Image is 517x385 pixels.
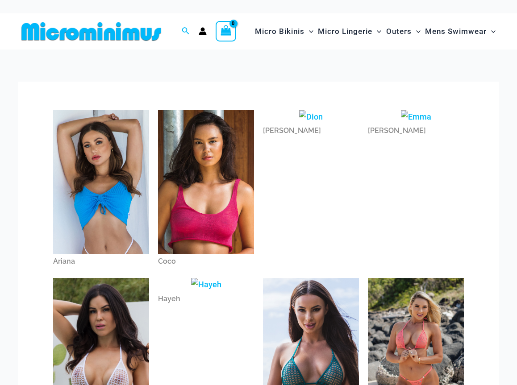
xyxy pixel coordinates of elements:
a: ArianaAriana [53,110,149,269]
div: Hayeh [158,291,254,306]
span: Menu Toggle [487,20,496,43]
a: Mens SwimwearMenu ToggleMenu Toggle [423,18,498,45]
a: Micro LingerieMenu ToggleMenu Toggle [316,18,384,45]
span: Menu Toggle [372,20,381,43]
img: Coco [158,110,254,254]
div: [PERSON_NAME] [368,123,464,138]
img: Hayeh [191,278,221,291]
span: Outers [386,20,412,43]
img: Ariana [53,110,149,254]
span: Menu Toggle [304,20,313,43]
span: Mens Swimwear [425,20,487,43]
span: Micro Lingerie [318,20,372,43]
a: Account icon link [199,27,207,35]
a: Emma[PERSON_NAME] [368,110,464,139]
a: Search icon link [182,26,190,37]
span: Micro Bikinis [255,20,304,43]
a: View Shopping Cart, empty [216,21,236,41]
a: CocoCoco [158,110,254,269]
a: HayehHayeh [158,278,254,306]
nav: Site Navigation [251,17,499,46]
span: Menu Toggle [412,20,421,43]
div: Coco [158,254,254,269]
a: OutersMenu ToggleMenu Toggle [384,18,423,45]
img: MM SHOP LOGO FLAT [18,21,165,41]
img: Emma [401,110,431,124]
div: [PERSON_NAME] [263,123,359,138]
div: Ariana [53,254,149,269]
img: Dion [299,110,323,124]
a: Dion[PERSON_NAME] [263,110,359,139]
a: Micro BikinisMenu ToggleMenu Toggle [253,18,316,45]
